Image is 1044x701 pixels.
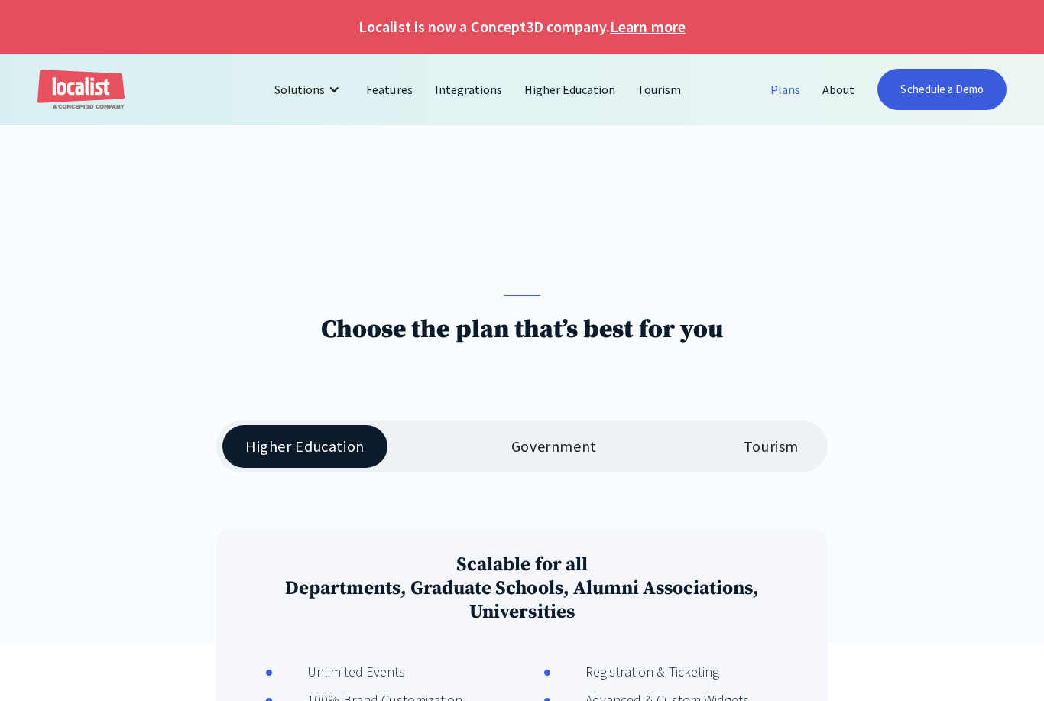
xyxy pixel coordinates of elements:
[321,314,723,346] h1: Choose the plan that’s best for you
[424,71,514,108] a: Integrations
[273,661,405,682] div: Unlimited Events
[551,661,719,682] div: Registration & Ticketing
[355,71,423,108] a: Features
[812,71,866,108] a: About
[37,70,125,110] a: home
[511,437,597,456] div: Government
[627,71,692,108] a: Tourism
[235,553,809,624] h3: Scalable for all Departments, Graduate Schools, Alumni Associations, Universities
[744,437,799,456] div: Tourism
[610,15,685,38] a: Learn more
[274,80,325,99] div: Solutions
[245,437,365,456] div: Higher Education
[514,71,627,108] a: Higher Education
[760,71,812,108] a: Plans
[877,69,1007,110] a: Schedule a Demo
[263,71,355,108] div: Solutions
